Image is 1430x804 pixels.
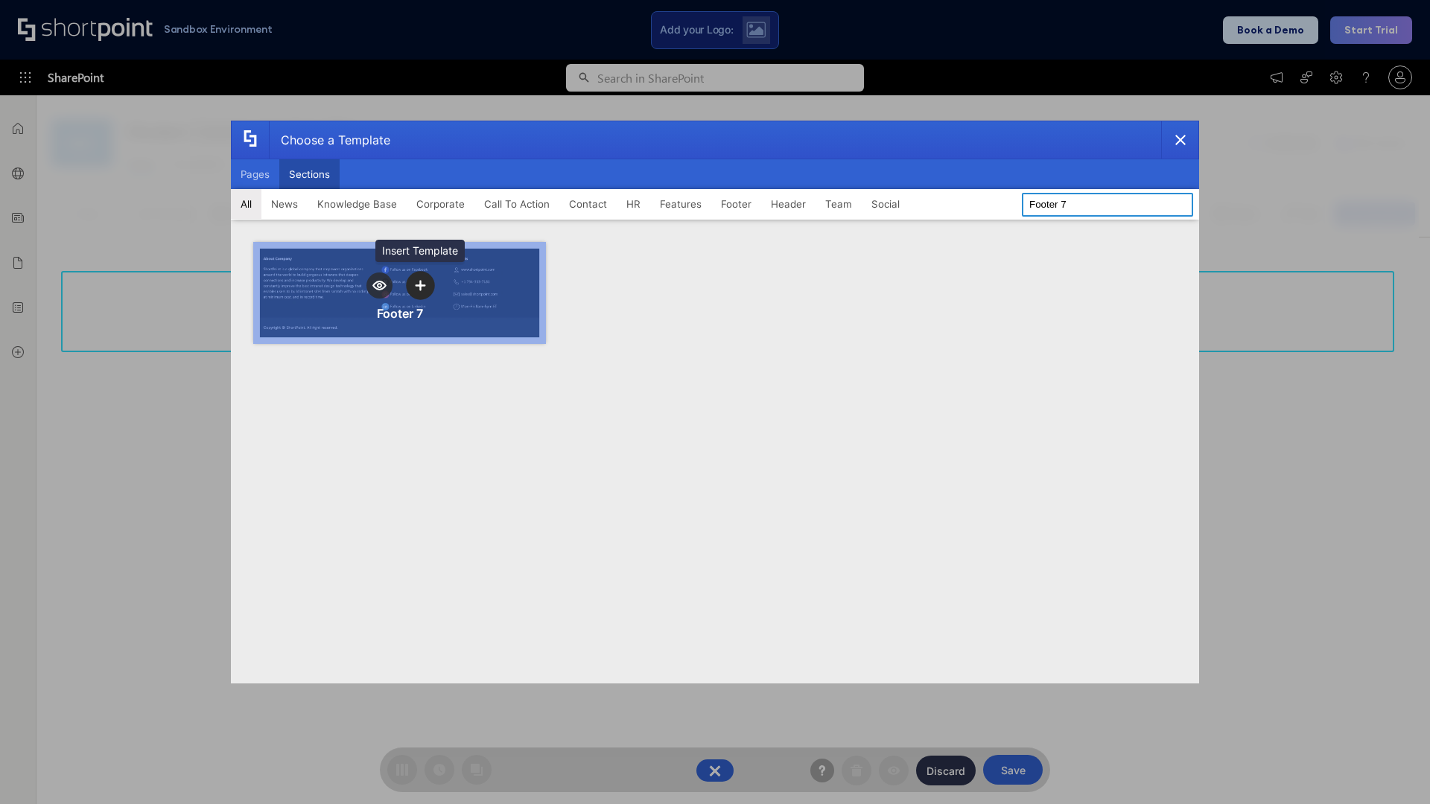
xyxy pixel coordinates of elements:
button: Footer [711,189,761,219]
div: Footer 7 [377,306,423,321]
button: Pages [231,159,279,189]
button: Corporate [407,189,474,219]
iframe: Chat Widget [1356,733,1430,804]
button: News [261,189,308,219]
div: template selector [231,121,1199,683]
input: Search [1022,193,1193,217]
button: Sections [279,159,340,189]
button: Header [761,189,816,219]
button: HR [617,189,650,219]
button: Call To Action [474,189,559,219]
button: Team [816,189,862,219]
button: Knowledge Base [308,189,407,219]
div: Choose a Template [269,121,390,159]
button: Contact [559,189,617,219]
button: Features [650,189,711,219]
button: Social [862,189,909,219]
button: All [231,189,261,219]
